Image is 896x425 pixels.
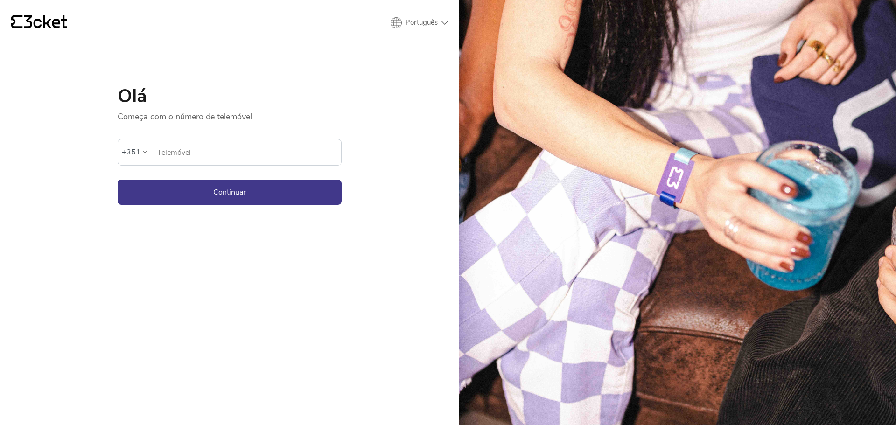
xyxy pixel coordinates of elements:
label: Telemóvel [151,139,341,166]
input: Telemóvel [157,139,341,165]
g: {' '} [11,15,22,28]
a: {' '} [11,15,67,31]
div: +351 [122,145,140,159]
p: Começa com o número de telemóvel [118,105,342,122]
button: Continuar [118,180,342,205]
h1: Olá [118,87,342,105]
